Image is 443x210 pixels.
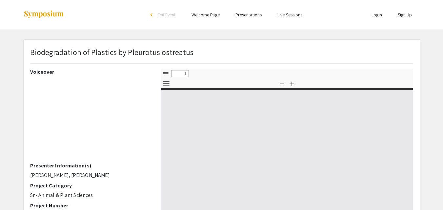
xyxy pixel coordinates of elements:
[30,191,151,199] p: Sr - Animal & Plant Sciences
[30,69,151,75] h2: Voiceover
[191,12,220,18] a: Welcome Page
[23,10,64,19] img: Symposium by ForagerOne
[158,12,176,18] span: Exit Event
[30,46,194,58] p: Biodegradation of Plastics by Pleurotus ostreatus
[235,12,262,18] a: Presentations
[171,70,189,77] input: Page
[30,202,151,209] h2: Project Number
[372,12,382,18] a: Login
[161,79,172,88] button: Tools
[286,79,297,88] button: Zoom In
[151,13,154,17] div: arrow_back_ios
[276,79,288,88] button: Zoom Out
[398,12,412,18] a: Sign Up
[277,12,302,18] a: Live Sessions
[30,182,151,189] h2: Project Category
[30,171,151,179] p: [PERSON_NAME], [PERSON_NAME]
[30,162,151,169] h2: Presenter Information(s)
[161,69,172,78] button: Toggle Sidebar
